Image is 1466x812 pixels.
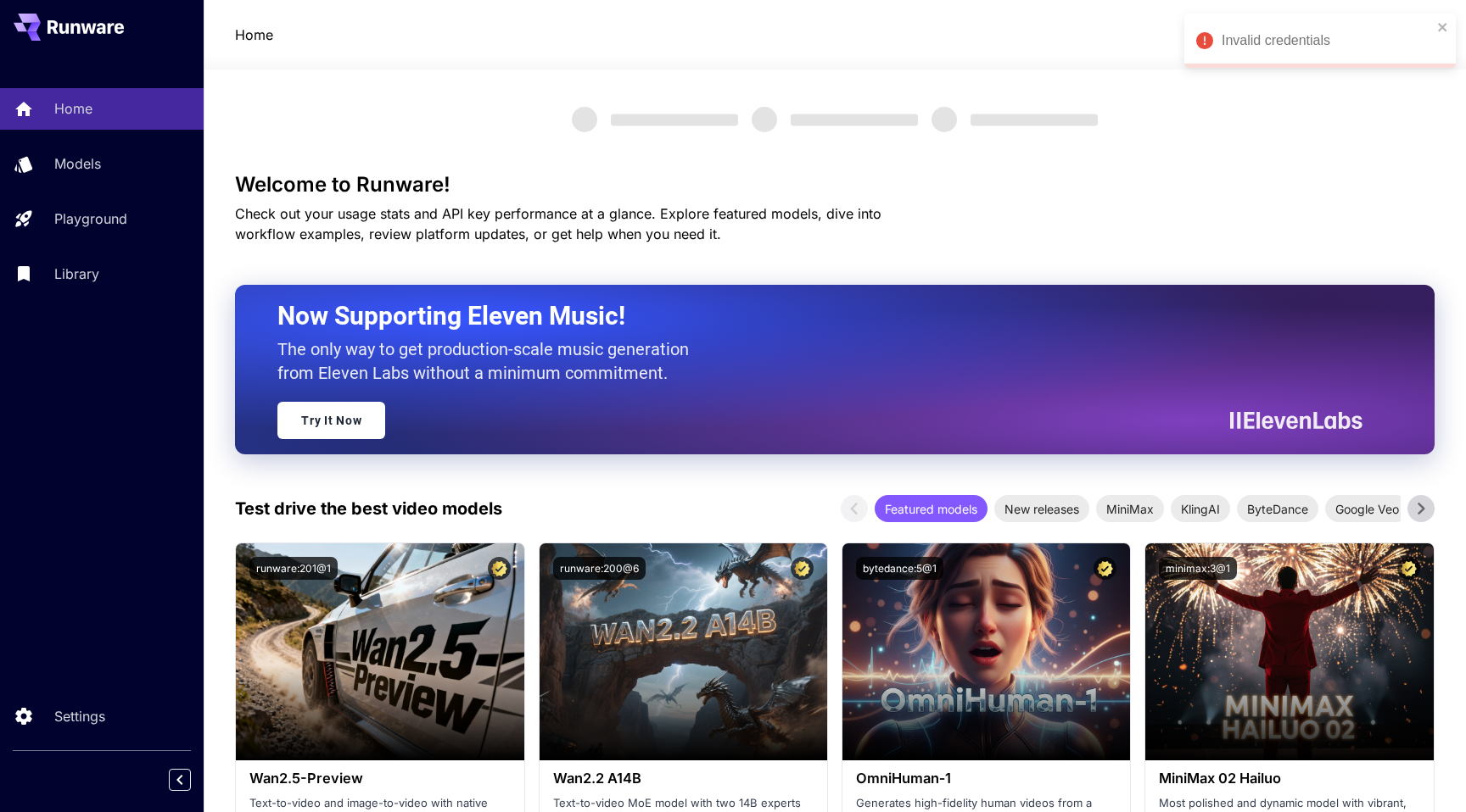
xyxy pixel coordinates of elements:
span: KlingAI [1171,500,1230,518]
div: ByteDance [1237,495,1318,522]
h3: MiniMax 02 Hailuo [1159,770,1419,787]
button: Certified Model – Vetted for best performance and includes a commercial license. [791,557,814,580]
img: alt [540,543,827,760]
button: Certified Model – Vetted for best performance and includes a commercial license. [1094,557,1116,580]
img: alt [842,543,1130,760]
img: alt [236,543,523,760]
div: KlingAI [1171,495,1230,522]
button: Certified Model – Vetted for best performance and includes a commercial license. [1397,557,1420,580]
h3: OmniHuman‑1 [856,770,1116,787]
p: The only way to get production-scale music generation from Eleven Labs without a minimum commitment. [277,337,702,385]
p: Test drive the best video models [235,496,502,521]
span: MiniMax [1096,500,1164,518]
button: bytedance:5@1 [856,557,943,580]
a: Home [235,25,273,45]
p: Playground [54,209,127,229]
h2: Now Supporting Eleven Music! [277,300,1350,332]
h3: Wan2.2 A14B [553,770,814,787]
button: runware:201@1 [249,557,338,580]
a: Try It Now [277,402,385,439]
span: Featured models [875,500,988,518]
p: Home [54,98,92,119]
button: runware:200@6 [553,557,646,580]
p: Models [54,153,101,174]
div: MiniMax [1096,495,1164,522]
div: Invalid credentials [1222,31,1432,51]
nav: breadcrumb [235,25,273,45]
h3: Welcome to Runware! [235,173,1435,197]
span: ByteDance [1237,500,1318,518]
button: Collapse sidebar [169,769,191,791]
div: Featured models [875,495,988,522]
p: Settings [54,706,105,726]
p: Library [54,264,99,284]
img: alt [1145,543,1433,760]
span: New releases [994,500,1089,518]
div: New releases [994,495,1089,522]
button: Certified Model – Vetted for best performance and includes a commercial license. [488,557,511,580]
div: Google Veo [1325,495,1409,522]
div: Collapse sidebar [182,765,204,795]
h3: Wan2.5-Preview [249,770,510,787]
button: close [1437,20,1449,34]
span: Google Veo [1325,500,1409,518]
button: minimax:3@1 [1159,557,1237,580]
span: Check out your usage stats and API key performance at a glance. Explore featured models, dive int... [235,205,881,242]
